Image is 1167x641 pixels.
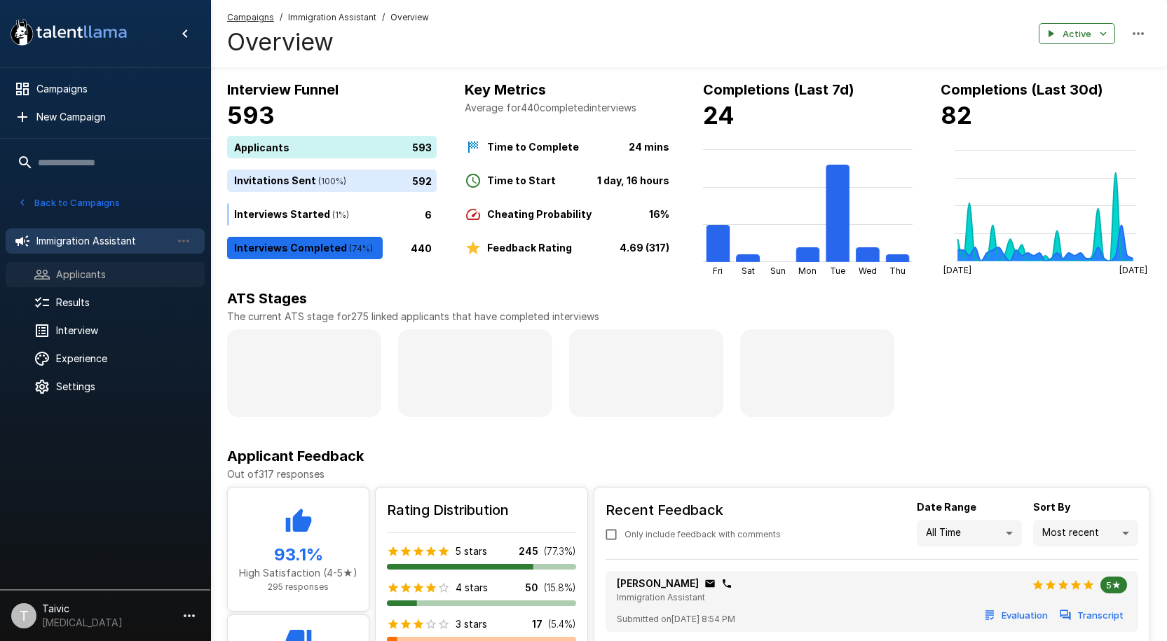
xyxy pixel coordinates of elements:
[741,266,754,276] tspan: Sat
[239,566,357,580] p: High Satisfaction (4-5★)
[617,592,705,602] span: Immigration Assistant
[227,12,274,22] u: Campaigns
[387,499,576,521] h6: Rating Distribution
[412,139,432,154] p: 593
[519,544,538,558] p: 245
[280,11,282,25] span: /
[617,612,735,626] span: Submitted on [DATE] 8:54 PM
[411,240,432,255] p: 440
[941,81,1103,98] b: Completions (Last 30d)
[649,208,669,220] b: 16%
[606,499,792,521] h6: Recent Feedback
[227,290,307,307] b: ATS Stages
[1119,265,1147,275] tspan: [DATE]
[227,101,275,130] b: 593
[456,617,487,631] p: 3 stars
[268,581,329,592] span: 295 responses
[798,266,817,276] tspan: Mon
[288,11,376,25] span: Immigration Assistant
[456,581,488,595] p: 4 stars
[239,544,357,566] h5: 93.1 %
[917,520,1022,546] div: All Time
[1033,501,1070,513] b: Sort By
[390,11,429,25] span: Overview
[382,11,385,25] span: /
[227,81,339,98] b: Interview Funnel
[456,544,487,558] p: 5 stars
[830,266,845,276] tspan: Tue
[548,617,576,631] p: ( 5.4 %)
[544,581,576,595] p: ( 15.8 %)
[625,528,781,542] span: Only include feedback with comments
[704,578,716,589] div: Click to copy
[544,544,576,558] p: ( 77.3 %)
[1100,579,1127,591] span: 5★
[487,174,556,186] b: Time to Start
[703,81,854,98] b: Completions (Last 7d)
[1057,605,1127,626] button: Transcript
[1033,520,1138,546] div: Most recent
[889,266,906,276] tspan: Thu
[917,501,976,513] b: Date Range
[703,101,735,130] b: 24
[859,266,877,276] tspan: Wed
[487,242,572,254] b: Feedback Rating
[425,207,432,221] p: 6
[465,101,674,115] p: Average for 440 completed interviews
[1039,23,1115,45] button: Active
[597,174,669,186] b: 1 day, 16 hours
[525,581,538,595] p: 50
[981,605,1051,626] button: Evaluation
[532,617,542,631] p: 17
[227,310,1150,324] p: The current ATS stage for 275 linked applicants that have completed interviews
[941,101,972,130] b: 82
[620,242,669,254] b: 4.69 (317)
[412,173,432,188] p: 592
[629,141,669,153] b: 24 mins
[227,448,364,464] b: Applicant Feedback
[721,578,732,589] div: Click to copy
[943,265,971,275] tspan: [DATE]
[227,467,1150,481] p: Out of 317 responses
[487,141,579,153] b: Time to Complete
[770,266,785,276] tspan: Sun
[465,81,546,98] b: Key Metrics
[713,266,723,276] tspan: Fri
[487,208,592,220] b: Cheating Probability
[617,577,699,591] p: [PERSON_NAME]
[227,27,429,57] h4: Overview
